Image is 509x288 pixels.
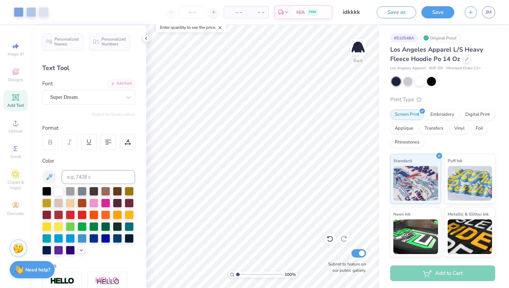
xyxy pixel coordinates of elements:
img: Standard [393,166,438,201]
img: Neon Ink [393,219,438,254]
span: Personalized Numbers [101,37,126,46]
a: JM [482,6,495,18]
div: Text Tool [42,63,135,73]
span: Minimum Order: 12 + [446,66,481,71]
span: Neon Ink [393,210,410,218]
img: Metallic & Glitter Ink [448,219,492,254]
span: – – [228,9,242,16]
div: Enter quantity to see the price. [156,23,226,32]
input: Untitled Design [338,5,372,19]
span: Puff Ink [448,157,462,164]
div: Digital Print [461,110,494,120]
span: Standard [393,157,412,164]
div: Format [42,124,136,132]
div: Embroidery [426,110,459,120]
span: Clipart & logos [3,180,28,191]
button: Save as [377,6,416,18]
img: Shadow [95,277,119,286]
div: Styles [42,262,135,270]
div: Screen Print [390,110,424,120]
div: Add Font [108,80,135,88]
img: Back [351,40,365,54]
div: Transfers [420,123,448,134]
span: Decorate [7,211,24,216]
img: Puff Ink [448,166,492,201]
span: Personalized Names [54,37,79,46]
img: Stroke [50,277,74,285]
div: Print Type [390,96,495,104]
div: Color [42,157,135,165]
div: Foil [471,123,488,134]
strong: Need help? [25,267,50,273]
span: N/A [296,9,305,16]
span: Image AI [8,51,24,57]
div: # 510548A [390,34,418,42]
span: – – [250,9,264,16]
span: Add Text [7,103,24,108]
div: Applique [390,123,418,134]
span: Upload [9,128,23,134]
input: e.g. 7428 c [62,170,135,184]
span: Los Angeles Apparel L/S Heavy Fleece Hoodie Po 14 Oz [390,45,483,63]
span: Los Angeles Apparel [390,66,426,71]
div: Original Proof [421,34,460,42]
span: Designs [8,77,23,82]
span: JM [485,8,492,16]
label: Font [42,80,53,88]
div: Rhinestones [390,137,424,148]
input: – – [179,6,206,18]
span: FREE [309,10,316,15]
span: 100 % [285,271,296,278]
span: # HF-09 [429,66,443,71]
button: Save [421,6,454,18]
label: Submit to feature on our public gallery. [324,261,366,273]
span: Greek [10,154,21,159]
div: Back [354,58,363,64]
span: Metallic & Glitter Ink [448,210,489,218]
div: Vinyl [450,123,469,134]
button: Switch to Greek Letters [92,112,135,117]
